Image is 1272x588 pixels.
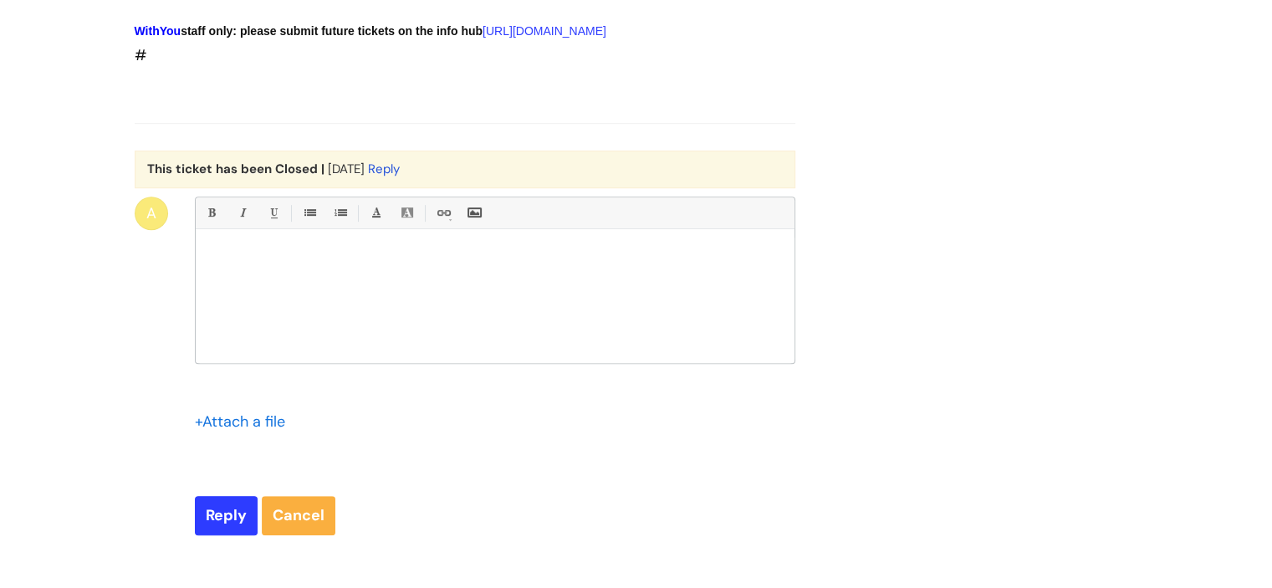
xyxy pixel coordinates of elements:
[365,202,386,223] a: Font Color
[368,161,400,177] a: Reply
[262,496,335,534] a: Cancel
[135,24,181,38] span: WithYou
[329,202,350,223] a: 1. Ordered List (Ctrl-Shift-8)
[201,202,222,223] a: Bold (Ctrl-B)
[299,202,319,223] a: • Unordered List (Ctrl-Shift-7)
[195,408,295,435] div: Attach a file
[263,202,284,223] a: Underline(Ctrl-U)
[463,202,484,223] a: Insert Image...
[396,202,417,223] a: Back Color
[195,412,202,432] span: +
[328,161,365,177] span: Mon, 1 Sep, 2025 at 10:45 AM
[135,197,168,230] div: A
[135,24,483,38] strong: staff only: please submit future tickets on the info hub
[232,202,253,223] a: Italic (Ctrl-I)
[147,161,324,177] b: This ticket has been Closed |
[432,202,453,223] a: Link
[195,496,258,534] input: Reply
[483,24,606,38] a: [URL][DOMAIN_NAME]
